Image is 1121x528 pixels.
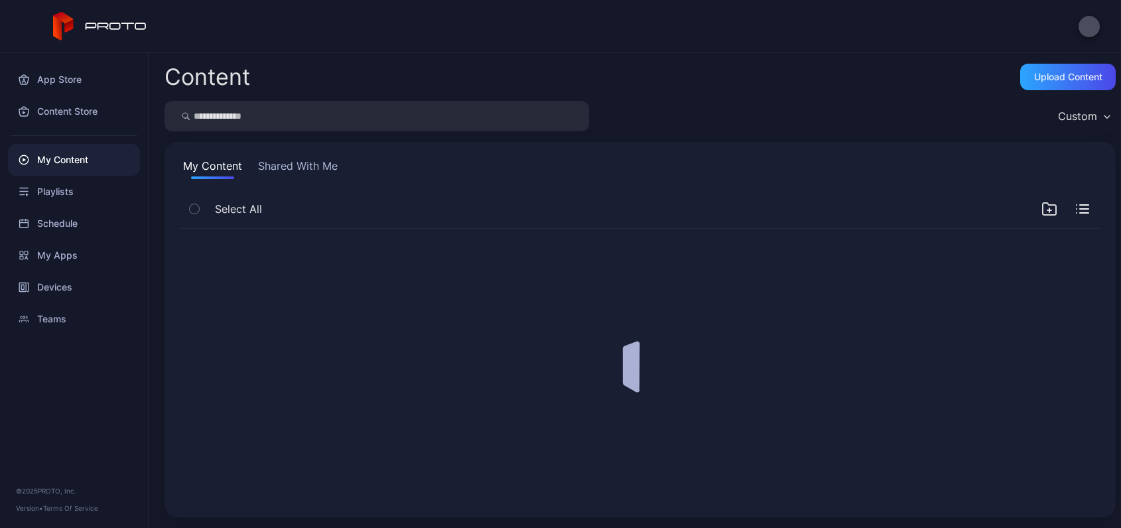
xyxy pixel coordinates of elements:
[8,208,140,239] a: Schedule
[8,96,140,127] a: Content Store
[8,176,140,208] a: Playlists
[215,201,262,217] span: Select All
[8,239,140,271] a: My Apps
[1051,101,1116,131] button: Custom
[180,158,245,179] button: My Content
[1058,109,1097,123] div: Custom
[8,64,140,96] a: App Store
[16,504,43,512] span: Version •
[8,144,140,176] a: My Content
[16,486,132,496] div: © 2025 PROTO, Inc.
[1020,64,1116,90] button: Upload Content
[43,504,98,512] a: Terms Of Service
[255,158,340,179] button: Shared With Me
[8,271,140,303] a: Devices
[8,303,140,335] a: Teams
[165,66,250,88] div: Content
[1034,72,1102,82] div: Upload Content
